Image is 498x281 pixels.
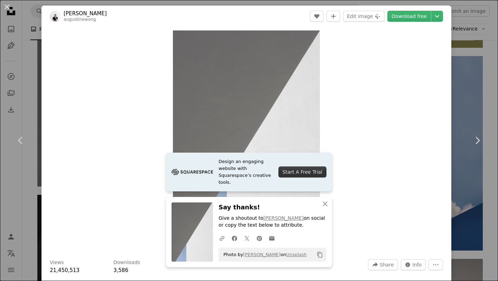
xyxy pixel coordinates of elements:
span: Design an engaging website with Squarespace’s creative tools. [219,158,273,186]
a: [PERSON_NAME] [243,252,280,257]
a: Share over email [266,231,278,245]
p: Give a shoutout to on social or copy the text below to attribute. [219,215,326,229]
a: [PERSON_NAME] [64,10,107,17]
button: Edit image [343,11,385,22]
button: Add to Collection [326,11,340,22]
a: Unsplash [286,252,306,257]
span: 3,586 [113,267,128,273]
button: More Actions [428,259,443,270]
a: Share on Facebook [228,231,241,245]
span: Photo by on [220,249,307,260]
button: Like [310,11,324,22]
h3: Downloads [113,259,140,266]
button: Choose download size [431,11,443,22]
button: Share this image [368,259,398,270]
h3: Say thanks! [219,202,326,212]
a: Share on Twitter [241,231,253,245]
img: Go to Augustine Wong's profile [50,11,61,22]
a: Download free [387,11,431,22]
a: augustinewong [64,17,96,22]
h3: Views [50,259,64,266]
button: Zoom in on this image [173,30,320,251]
a: Share on Pinterest [253,231,266,245]
span: 21,450,513 [50,267,80,273]
span: Info [413,260,422,270]
img: black blue and yellow textile [173,30,320,251]
a: Next [456,107,498,174]
img: file-1705255347840-230a6ab5bca9image [172,167,213,177]
div: Start A Free Trial [278,166,326,178]
span: Share [380,260,394,270]
a: Design an engaging website with Squarespace’s creative tools.Start A Free Trial [166,153,332,191]
button: Copy to clipboard [314,249,326,261]
a: [PERSON_NAME] [264,216,304,221]
button: Stats about this image [401,259,426,270]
